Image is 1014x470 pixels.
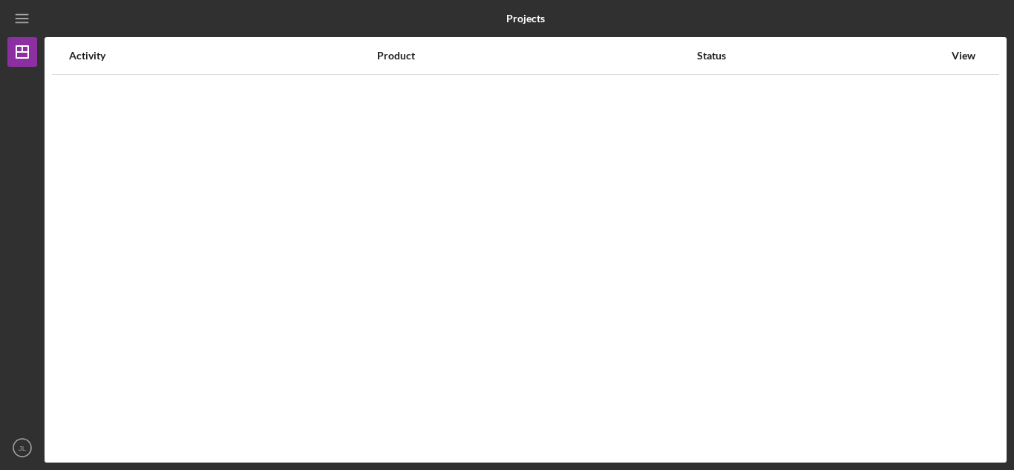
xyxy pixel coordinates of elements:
[697,50,943,62] div: Status
[377,50,696,62] div: Product
[506,13,545,25] b: Projects
[7,433,37,463] button: JL
[945,50,982,62] div: View
[19,444,27,452] text: JL
[69,50,376,62] div: Activity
